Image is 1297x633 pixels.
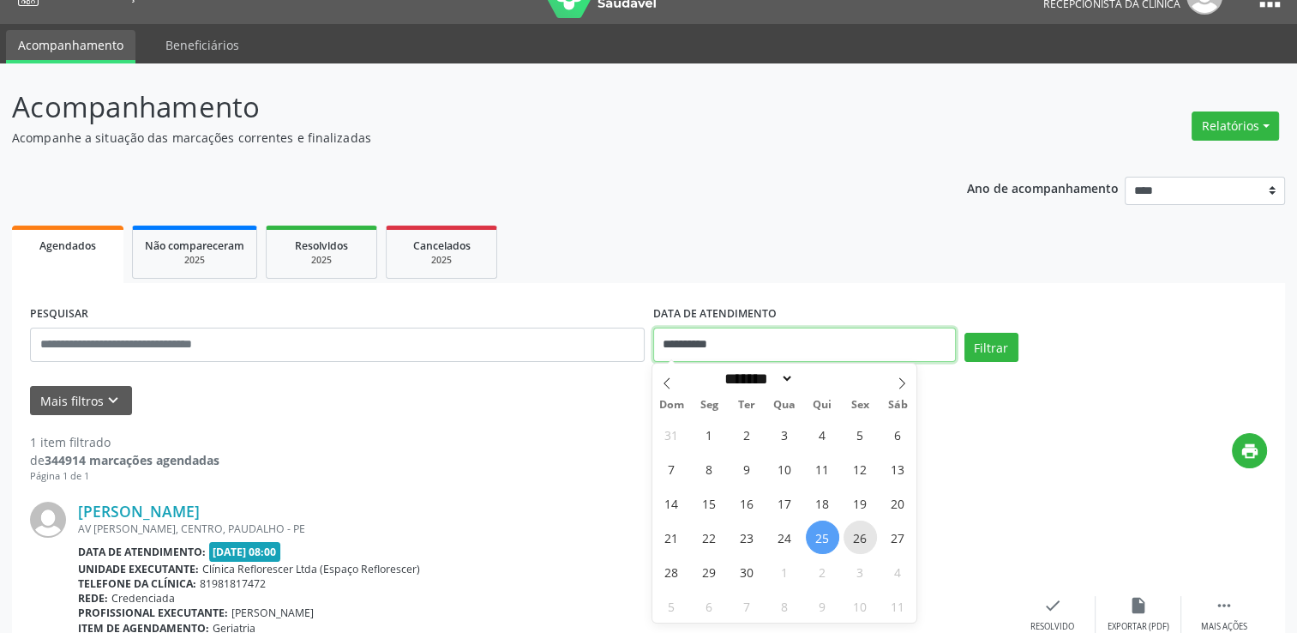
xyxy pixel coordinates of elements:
span: Setembro 8, 2025 [693,452,726,485]
span: Setembro 26, 2025 [844,521,877,554]
span: Outubro 10, 2025 [844,589,877,623]
img: img [30,502,66,538]
span: Setembro 29, 2025 [693,555,726,588]
span: Setembro 3, 2025 [768,418,802,451]
span: Setembro 24, 2025 [768,521,802,554]
span: Setembro 1, 2025 [693,418,726,451]
input: Year [794,370,850,388]
span: Não compareceram [145,238,244,253]
span: Outubro 2, 2025 [806,555,839,588]
span: Outubro 7, 2025 [730,589,764,623]
p: Acompanhamento [12,86,904,129]
div: Exportar (PDF) [1108,621,1169,633]
a: Beneficiários [153,30,251,60]
span: [PERSON_NAME] [231,606,314,620]
span: Setembro 4, 2025 [806,418,839,451]
span: Setembro 21, 2025 [655,521,688,554]
b: Telefone da clínica: [78,576,196,591]
span: Setembro 9, 2025 [730,452,764,485]
span: Setembro 19, 2025 [844,486,877,520]
span: Seg [690,400,728,411]
i: check [1043,596,1062,615]
span: Outubro 9, 2025 [806,589,839,623]
a: [PERSON_NAME] [78,502,200,521]
span: Setembro 23, 2025 [730,521,764,554]
b: Rede: [78,591,108,606]
span: Setembro 22, 2025 [693,521,726,554]
strong: 344914 marcações agendadas [45,452,219,468]
span: Qua [766,400,803,411]
a: Acompanhamento [6,30,135,63]
span: Cancelados [413,238,471,253]
i: insert_drive_file [1129,596,1148,615]
span: Outubro 4, 2025 [881,555,915,588]
div: 2025 [279,254,364,267]
span: Setembro 15, 2025 [693,486,726,520]
span: Setembro 2, 2025 [730,418,764,451]
span: Ter [728,400,766,411]
span: Setembro 6, 2025 [881,418,915,451]
span: Sáb [879,400,916,411]
p: Acompanhe a situação das marcações correntes e finalizadas [12,129,904,147]
span: 81981817472 [200,576,266,591]
span: Credenciada [111,591,175,606]
span: Setembro 18, 2025 [806,486,839,520]
span: Setembro 17, 2025 [768,486,802,520]
span: Setembro 11, 2025 [806,452,839,485]
span: Outubro 1, 2025 [768,555,802,588]
div: 2025 [145,254,244,267]
span: Sex [841,400,879,411]
span: Qui [803,400,841,411]
label: DATA DE ATENDIMENTO [653,301,777,328]
span: Setembro 25, 2025 [806,521,839,554]
select: Month [719,370,795,388]
b: Unidade executante: [78,562,199,576]
button: Relatórios [1192,112,1279,141]
span: Outubro 6, 2025 [693,589,726,623]
div: 1 item filtrado [30,433,219,451]
div: de [30,451,219,469]
span: Setembro 20, 2025 [881,486,915,520]
button: Mais filtroskeyboard_arrow_down [30,386,132,416]
span: Setembro 27, 2025 [881,521,915,554]
div: Página 1 de 1 [30,469,219,484]
span: Setembro 16, 2025 [730,486,764,520]
p: Ano de acompanhamento [967,177,1119,198]
span: Setembro 12, 2025 [844,452,877,485]
span: Setembro 7, 2025 [655,452,688,485]
span: Setembro 5, 2025 [844,418,877,451]
span: Setembro 13, 2025 [881,452,915,485]
span: Agendados [39,238,96,253]
span: Outubro 11, 2025 [881,589,915,623]
span: Resolvidos [295,238,348,253]
div: Resolvido [1030,621,1074,633]
span: [DATE] 08:00 [209,542,281,562]
div: Mais ações [1201,621,1247,633]
span: Agosto 31, 2025 [655,418,688,451]
div: 2025 [399,254,484,267]
i:  [1215,596,1234,615]
i: print [1240,442,1259,461]
span: Outubro 5, 2025 [655,589,688,623]
div: AV [PERSON_NAME], CENTRO, PAUDALHO - PE [78,521,1010,536]
i: keyboard_arrow_down [104,391,123,410]
b: Data de atendimento: [78,545,206,559]
span: Outubro 3, 2025 [844,555,877,588]
span: Setembro 28, 2025 [655,555,688,588]
span: Clínica Reflorescer Ltda (Espaço Reflorescer) [202,562,420,576]
span: Setembro 10, 2025 [768,452,802,485]
span: Setembro 14, 2025 [655,486,688,520]
button: print [1232,433,1267,468]
span: Outubro 8, 2025 [768,589,802,623]
span: Setembro 30, 2025 [730,555,764,588]
label: PESQUISAR [30,301,88,328]
b: Profissional executante: [78,606,228,620]
span: Dom [652,400,690,411]
button: Filtrar [964,333,1018,362]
